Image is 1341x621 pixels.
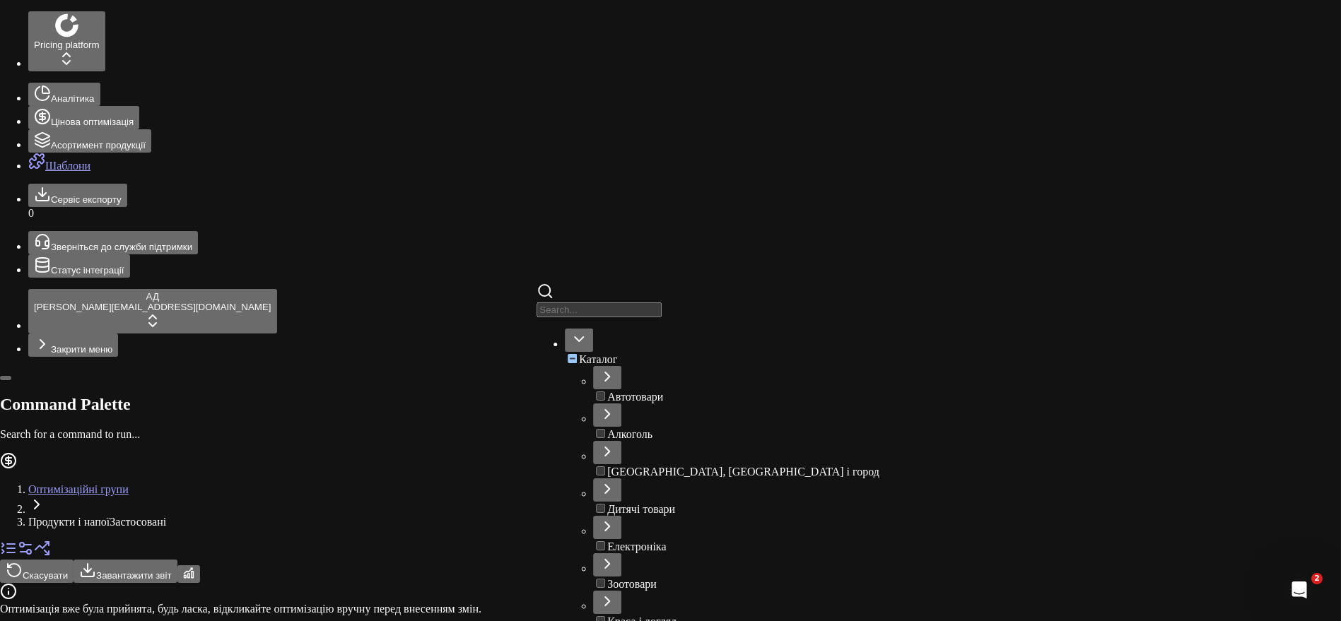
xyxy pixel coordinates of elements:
input: Дитячі товари [596,504,605,513]
iframe: Intercom live chat [1282,573,1316,607]
input: Search... [537,302,662,317]
input: [GEOGRAPHIC_DATA], [GEOGRAPHIC_DATA] і город [596,466,605,475]
span: Автотовари [607,391,663,403]
input: Каталог [568,354,577,363]
span: Дитячі товари [607,503,675,515]
span: Зоотовари [607,578,657,590]
span: [GEOGRAPHIC_DATA], [GEOGRAPHIC_DATA] і город [607,466,879,478]
span: 2 [1311,573,1323,584]
span: Алкоголь [607,428,652,440]
input: Зоотовари [596,579,605,588]
span: Каталог [579,353,617,365]
input: Електроніка [596,541,605,550]
span: Електроніка [607,540,666,552]
input: Алкоголь [596,429,605,438]
input: Автотовари [596,391,605,401]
